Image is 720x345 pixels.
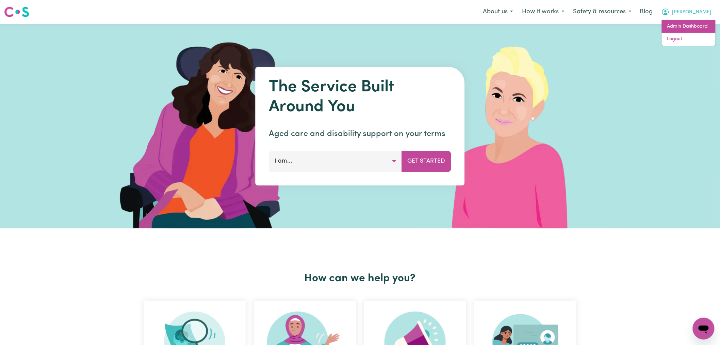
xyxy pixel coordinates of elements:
[269,151,402,171] button: I am...
[662,33,716,46] a: Logout
[636,4,657,19] a: Blog
[478,5,518,19] button: About us
[518,5,569,19] button: How it works
[4,6,29,18] img: Careseekers logo
[672,9,711,16] span: [PERSON_NAME]
[140,272,580,285] h2: How can we help you?
[693,318,715,340] iframe: Button to launch messaging window
[661,20,716,46] div: My Account
[402,151,451,171] button: Get Started
[269,78,451,117] h1: The Service Built Around You
[4,4,29,20] a: Careseekers logo
[657,5,716,19] button: My Account
[662,20,716,33] a: Admin Dashboard
[269,128,451,140] p: Aged care and disability support on your terms
[569,5,636,19] button: Safety & resources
